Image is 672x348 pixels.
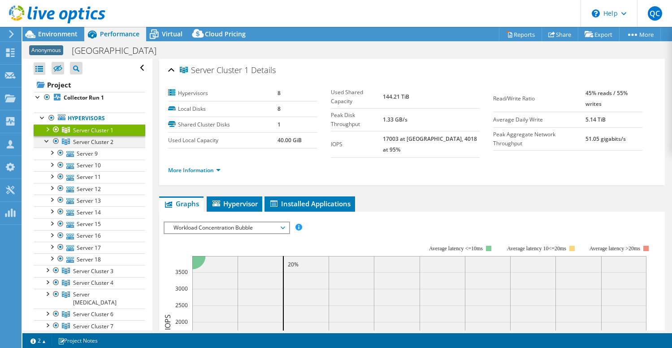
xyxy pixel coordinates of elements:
[175,285,188,292] text: 3000
[34,230,145,242] a: Server 16
[648,6,662,21] span: QC
[168,136,277,145] label: Used Local Capacity
[34,113,145,124] a: Hypervisors
[269,199,351,208] span: Installed Applications
[52,335,104,346] a: Project Notes
[162,30,182,38] span: Virtual
[585,135,626,143] b: 51.05 gigabits/s
[331,140,383,149] label: IOPS
[180,66,249,75] span: Server Cluster 1
[493,115,585,124] label: Average Daily Write
[164,199,199,208] span: Graphs
[493,94,585,103] label: Read/Write Ratio
[34,78,145,92] a: Project
[175,268,188,276] text: 3500
[277,89,281,97] b: 8
[73,267,113,275] span: Server Cluster 3
[34,124,145,136] a: Server Cluster 1
[331,88,383,106] label: Used Shared Capacity
[34,309,145,320] a: Server Cluster 6
[34,171,145,183] a: Server 11
[383,93,409,100] b: 144.21 TiB
[73,138,113,146] span: Server Cluster 2
[34,160,145,171] a: Server 10
[383,116,408,123] b: 1.33 GB/s
[34,289,145,309] a: Server Cluster 5
[34,277,145,289] a: Server Cluster 4
[288,261,299,268] text: 20%
[168,120,277,129] label: Shared Cluster Disks
[34,136,145,148] a: Server Cluster 2
[499,27,542,41] a: Reports
[592,9,600,17] svg: \n
[542,27,578,41] a: Share
[277,105,281,113] b: 8
[507,245,566,252] tspan: Average latency 10<=20ms
[34,265,145,277] a: Server Cluster 3
[205,30,246,38] span: Cloud Pricing
[68,46,170,56] h1: [GEOGRAPHIC_DATA]
[73,322,113,330] span: Server Cluster 7
[73,291,117,306] span: Server [MEDICAL_DATA]
[163,314,173,330] text: IOPS
[168,104,277,113] label: Local Disks
[585,89,628,108] b: 45% reads / 55% writes
[64,94,104,101] b: Collector Run 1
[38,30,78,38] span: Environment
[168,89,277,98] label: Hypervisors
[34,148,145,159] a: Server 9
[429,245,483,252] tspan: Average latency <=10ms
[34,195,145,206] a: Server 13
[34,218,145,230] a: Server 15
[175,318,188,326] text: 2000
[73,126,113,134] span: Server Cluster 1
[34,253,145,265] a: Server 18
[169,222,284,233] span: Workload Concentration Bubble
[251,65,276,75] span: Details
[34,92,145,104] a: Collector Run 1
[383,135,477,153] b: 17003 at [GEOGRAPHIC_DATA], 4018 at 95%
[34,242,145,253] a: Server 17
[29,45,63,55] span: Anonymous
[578,27,620,41] a: Export
[34,183,145,195] a: Server 12
[24,335,52,346] a: 2
[100,30,139,38] span: Performance
[211,199,258,208] span: Hypervisor
[73,310,113,318] span: Server Cluster 6
[619,27,661,41] a: More
[277,136,302,144] b: 40.00 GiB
[585,116,606,123] b: 5.14 TiB
[34,206,145,218] a: Server 14
[73,279,113,287] span: Server Cluster 4
[590,245,640,252] text: Average latency >20ms
[168,166,221,174] a: More Information
[175,301,188,309] text: 2500
[34,320,145,332] a: Server Cluster 7
[493,130,585,148] label: Peak Aggregate Network Throughput
[277,121,281,128] b: 1
[331,111,383,129] label: Peak Disk Throughput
